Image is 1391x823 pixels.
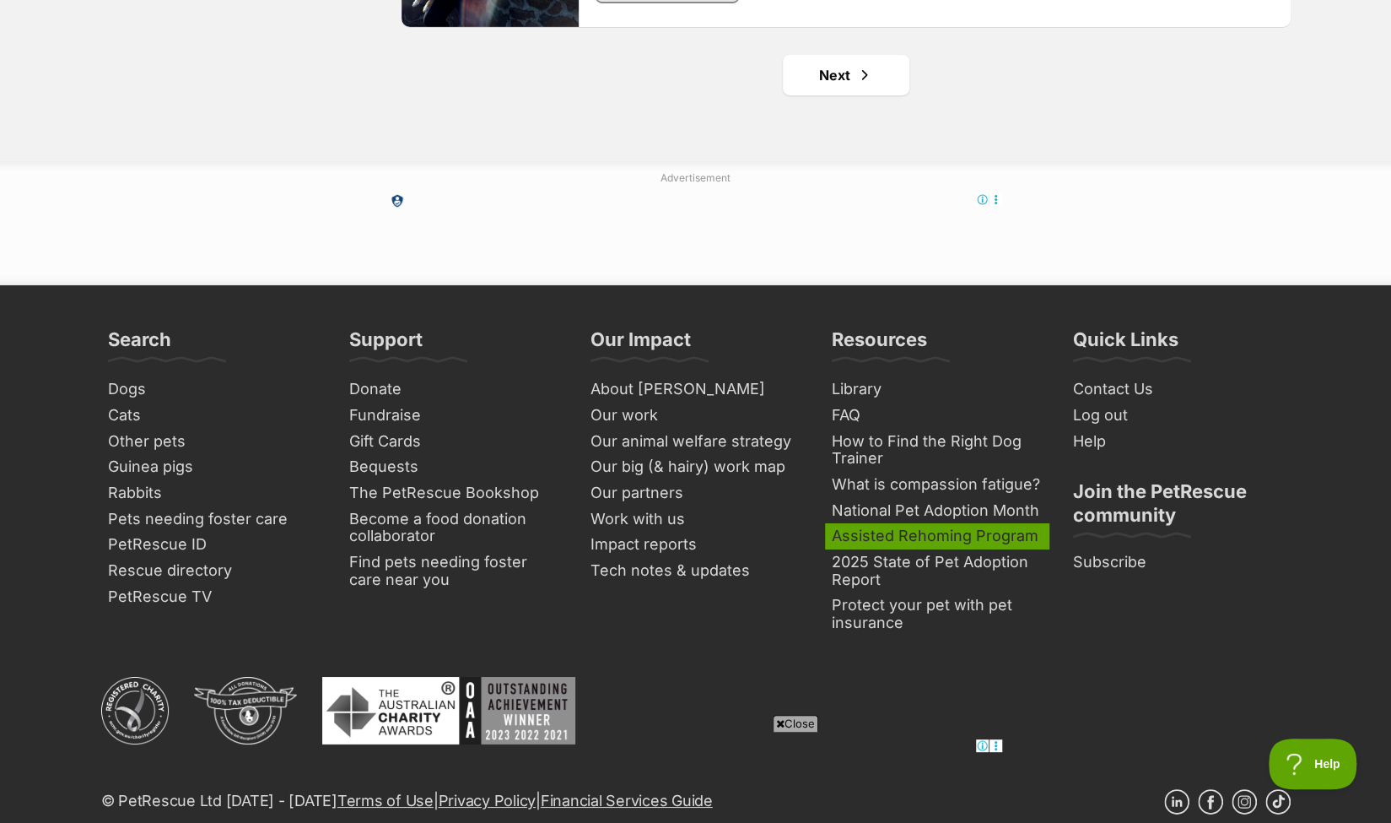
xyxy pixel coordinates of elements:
[1164,789,1189,815] a: Linkedin
[825,403,1049,429] a: FAQ
[349,328,423,361] h3: Support
[101,480,326,506] a: Rabbits
[825,376,1049,403] a: Library
[825,550,1049,593] a: 2025 State of Pet Adoption Report
[342,403,567,429] a: Fundraise
[101,403,326,429] a: Cats
[342,550,567,593] a: Find pets needing foster care near you
[1265,789,1291,815] a: TikTok
[101,429,326,455] a: Other pets
[101,677,169,744] img: ACNC
[101,789,713,812] p: © PetRescue Ltd [DATE] - [DATE] | |
[1066,403,1291,429] a: Log out
[584,558,808,584] a: Tech notes & updates
[1269,739,1357,789] iframe: Help Scout Beacon - Open
[101,532,326,558] a: PetRescue ID
[342,480,567,506] a: The PetRescue Bookshop
[194,677,297,744] img: DGR
[101,584,326,610] a: PetRescue TV
[322,677,575,744] img: Australian Charity Awards - Outstanding Achievement Winner 2023 - 2022 - 2021
[584,480,808,506] a: Our partners
[342,429,567,455] a: Gift Cards
[342,506,567,550] a: Become a food donation collaborator
[584,532,808,558] a: Impact reports
[825,472,1049,498] a: What is compassion fatigue?
[101,376,326,403] a: Dogs
[584,403,808,429] a: Our work
[590,328,691,361] h3: Our Impact
[389,739,1003,815] iframe: Advertisement
[1066,376,1291,403] a: Contact Us
[1232,789,1257,815] a: Instagram
[832,328,927,361] h3: Resources
[1198,789,1223,815] a: Facebook
[108,328,171,361] h3: Search
[825,498,1049,524] a: National Pet Adoption Month
[773,715,818,732] span: Close
[825,593,1049,636] a: Protect your pet with pet insurance
[101,506,326,533] a: Pets needing foster care
[825,429,1049,472] a: How to Find the Right Dog Trainer
[584,506,808,533] a: Work with us
[584,454,808,480] a: Our big (& hairy) work map
[1066,429,1291,455] a: Help
[783,55,909,95] a: Next page
[337,792,434,809] a: Terms of Use
[101,454,326,480] a: Guinea pigs
[1073,479,1284,537] h3: Join the PetRescue community
[101,558,326,584] a: Rescue directory
[1066,550,1291,576] a: Subscribe
[584,376,808,403] a: About [PERSON_NAME]
[825,523,1049,550] a: Assisted Rehoming Program
[584,429,808,455] a: Our animal welfare strategy
[342,454,567,480] a: Bequests
[402,55,1290,95] nav: Pagination
[1073,328,1178,361] h3: Quick Links
[389,192,1003,268] iframe: Advertisement
[342,376,567,403] a: Donate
